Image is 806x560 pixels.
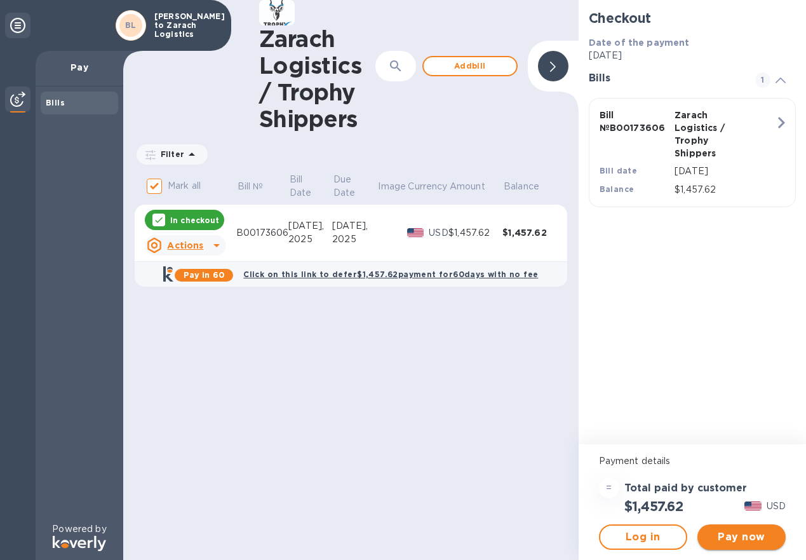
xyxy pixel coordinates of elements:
b: BL [125,20,137,30]
button: Addbill [422,56,518,76]
p: Filter [156,149,184,160]
button: Log in [599,524,687,550]
p: [DATE] [675,165,775,178]
p: $1,457.62 [675,183,775,196]
p: [PERSON_NAME] to Zarach Logistics [154,12,218,39]
p: Image [378,180,406,193]
b: Date of the payment [589,38,690,48]
div: 2025 [332,233,377,246]
b: Click on this link to defer $1,457.62 payment for 60 days with no fee [243,270,538,279]
p: Bill № [238,180,264,193]
span: Add bill [434,58,506,74]
div: [DATE], [332,219,377,233]
div: $1,457.62 [502,226,556,239]
p: USD [429,226,448,240]
h2: Checkout [589,10,796,26]
div: $1,457.62 [448,226,502,240]
p: Mark all [168,179,201,193]
p: Powered by [52,522,106,536]
span: Bill Date [290,173,332,200]
button: Pay now [697,524,786,550]
h2: $1,457.62 [624,498,683,514]
b: Bills [46,98,65,107]
img: USD [744,502,762,510]
p: Bill Date [290,173,315,200]
p: In checkout [170,215,219,226]
img: Logo [53,536,106,551]
p: [DATE] [589,49,796,62]
p: Currency [408,180,447,193]
button: Bill №B00173606Zarach Logistics / Trophy ShippersBill date[DATE]Balance$1,457.62 [589,98,796,207]
span: Amount [450,180,502,193]
h1: Zarach Logistics / Trophy Shippers [259,25,375,132]
span: Balance [504,180,556,193]
p: Balance [504,180,539,193]
p: Zarach Logistics / Trophy Shippers [675,109,744,160]
h3: Bills [589,72,740,85]
p: Pay [46,61,113,74]
span: Bill № [238,180,280,193]
h3: Total paid by customer [624,482,747,495]
img: USD [407,228,424,237]
span: 1 [755,72,770,88]
p: Payment details [599,454,786,468]
span: Log in [610,529,676,545]
span: Due Date [333,173,376,200]
span: Pay now [708,529,776,545]
p: Amount [450,180,485,193]
div: [DATE], [288,219,332,233]
u: Actions [167,240,203,250]
div: B00173606 [236,226,288,240]
p: Bill № B00173606 [600,109,669,134]
b: Pay in 60 [184,270,225,280]
b: Bill date [600,166,638,175]
div: = [599,478,619,498]
b: Balance [600,184,635,194]
p: USD [767,500,786,513]
div: 2025 [288,233,332,246]
p: Due Date [333,173,359,200]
